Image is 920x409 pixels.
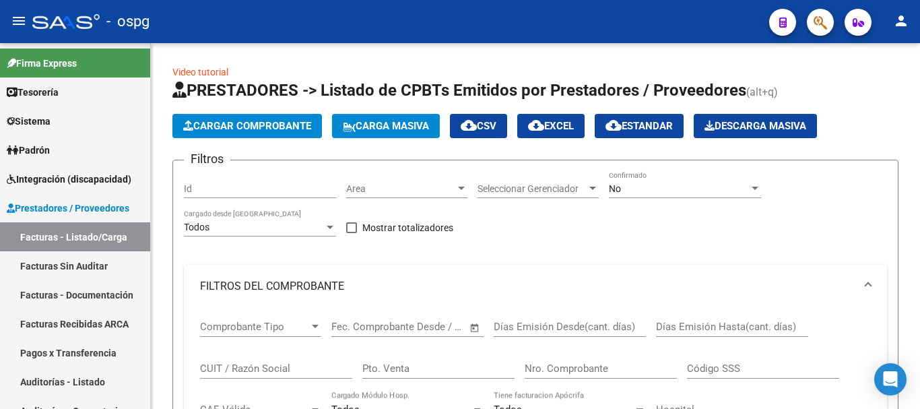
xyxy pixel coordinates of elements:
[200,321,309,333] span: Comprobante Tipo
[528,120,574,132] span: EXCEL
[461,120,496,132] span: CSV
[11,13,27,29] mat-icon: menu
[478,183,587,195] span: Seleccionar Gerenciador
[7,56,77,71] span: Firma Express
[595,114,684,138] button: Estandar
[346,183,455,195] span: Area
[106,7,150,36] span: - ospg
[200,279,855,294] mat-panel-title: FILTROS DEL COMPROBANTE
[387,321,453,333] input: End date
[694,114,817,138] app-download-masive: Descarga masiva de comprobantes (adjuntos)
[362,220,453,236] span: Mostrar totalizadores
[528,117,544,133] mat-icon: cloud_download
[874,363,907,396] div: Open Intercom Messenger
[746,86,778,98] span: (alt+q)
[605,117,622,133] mat-icon: cloud_download
[704,120,806,132] span: Descarga Masiva
[172,114,322,138] button: Cargar Comprobante
[7,143,50,158] span: Padrón
[172,67,228,77] a: Video tutorial
[7,201,129,216] span: Prestadores / Proveedores
[7,114,51,129] span: Sistema
[893,13,909,29] mat-icon: person
[172,81,746,100] span: PRESTADORES -> Listado de CPBTs Emitidos por Prestadores / Proveedores
[184,265,887,308] mat-expansion-panel-header: FILTROS DEL COMPROBANTE
[7,172,131,187] span: Integración (discapacidad)
[183,120,311,132] span: Cargar Comprobante
[184,222,209,232] span: Todos
[605,120,673,132] span: Estandar
[694,114,817,138] button: Descarga Masiva
[343,120,429,132] span: Carga Masiva
[184,150,230,168] h3: Filtros
[517,114,585,138] button: EXCEL
[450,114,507,138] button: CSV
[332,114,440,138] button: Carga Masiva
[7,85,59,100] span: Tesorería
[461,117,477,133] mat-icon: cloud_download
[331,321,375,333] input: Start date
[467,320,483,336] button: Open calendar
[609,183,621,194] span: No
